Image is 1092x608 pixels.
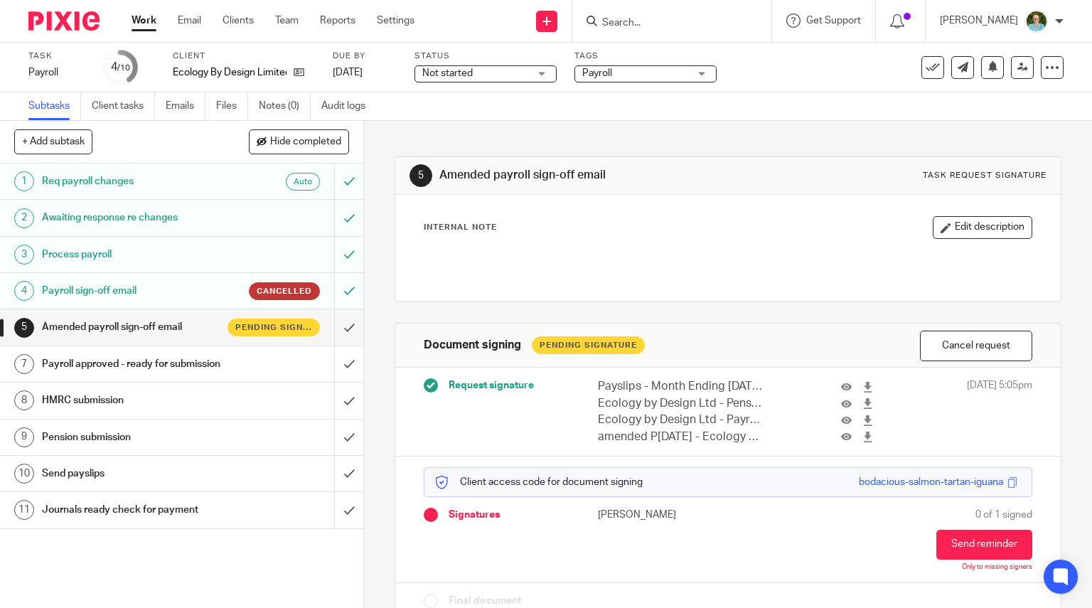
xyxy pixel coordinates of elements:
div: 2 [14,208,34,228]
span: Pending signature [235,321,312,334]
h1: Pension submission [42,427,227,448]
div: 1 [14,171,34,191]
div: Pending Signature [532,336,645,354]
span: [DATE] 5:05pm [967,378,1032,445]
a: Audit logs [321,92,376,120]
button: Edit description [933,216,1032,239]
div: 4 [111,59,130,75]
h1: Send payslips [42,463,227,484]
div: Auto [286,173,320,191]
p: Internal Note [424,222,497,233]
span: Cancelled [257,285,312,297]
h1: HMRC submission [42,390,227,411]
label: Due by [333,50,397,62]
a: Notes (0) [259,92,311,120]
img: Pixie [28,11,100,31]
p: Ecology by Design Ltd - Pensions - Month 5.pdf [598,395,763,412]
small: /10 [117,64,130,72]
a: Team [275,14,299,28]
div: Payroll [28,65,85,80]
label: Tags [574,50,717,62]
a: Client tasks [92,92,155,120]
span: Signatures [449,508,500,522]
div: 11 [14,500,34,520]
span: Payroll [582,68,612,78]
div: 7 [14,354,34,374]
label: Status [414,50,557,62]
p: Ecology by Design Ltd - Payroll Summary - Month 5.pdf [598,412,763,428]
div: 9 [14,427,34,447]
a: Files [216,92,248,120]
h1: Document signing [424,338,521,353]
div: Task request signature [923,170,1046,181]
div: 5 [14,318,34,338]
button: Hide completed [249,129,349,154]
a: Email [178,14,201,28]
span: Not started [422,68,473,78]
div: 5 [409,164,432,187]
span: Final document [449,594,521,608]
p: [PERSON_NAME] [940,14,1018,28]
div: 10 [14,464,34,484]
p: [PERSON_NAME] [598,508,728,522]
p: Client access code for document signing [435,475,643,489]
h1: Amended payroll sign-off email [439,168,758,183]
h1: Payroll approved - ready for submission [42,353,227,375]
div: 4 [14,281,34,301]
p: amended P[DATE] - Ecology by Design Ltd.pdf [598,429,763,445]
span: Request signature [449,378,534,393]
span: Hide completed [270,137,341,148]
p: Only to missing signers [962,563,1032,572]
h1: Amended payroll sign-off email [42,316,227,338]
button: + Add subtask [14,129,92,154]
h1: Req payroll changes [42,171,227,192]
img: U9kDOIcY.jpeg [1025,10,1048,33]
input: Search [601,17,729,30]
button: Cancel request [920,331,1032,361]
h1: Payroll sign-off email [42,280,227,302]
h1: Awaiting response re changes [42,207,227,228]
a: Clients [223,14,254,28]
p: Ecology By Design Limited [173,65,287,80]
a: Subtasks [28,92,81,120]
a: Settings [377,14,414,28]
div: 3 [14,245,34,265]
h1: Process payroll [42,244,227,265]
span: Get Support [806,16,861,26]
p: Payslips - Month Ending [DATE].pdf [598,378,763,395]
h1: Journals ready check for payment [42,499,227,521]
a: Reports [320,14,355,28]
a: Work [132,14,156,28]
label: Client [173,50,315,62]
label: Task [28,50,85,62]
div: 8 [14,390,34,410]
a: Emails [166,92,205,120]
span: [DATE] [333,68,363,78]
button: Send reminder [936,530,1032,560]
div: bodacious-salmon-tartan-iguana [859,475,1003,489]
span: 0 of 1 signed [975,508,1032,522]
